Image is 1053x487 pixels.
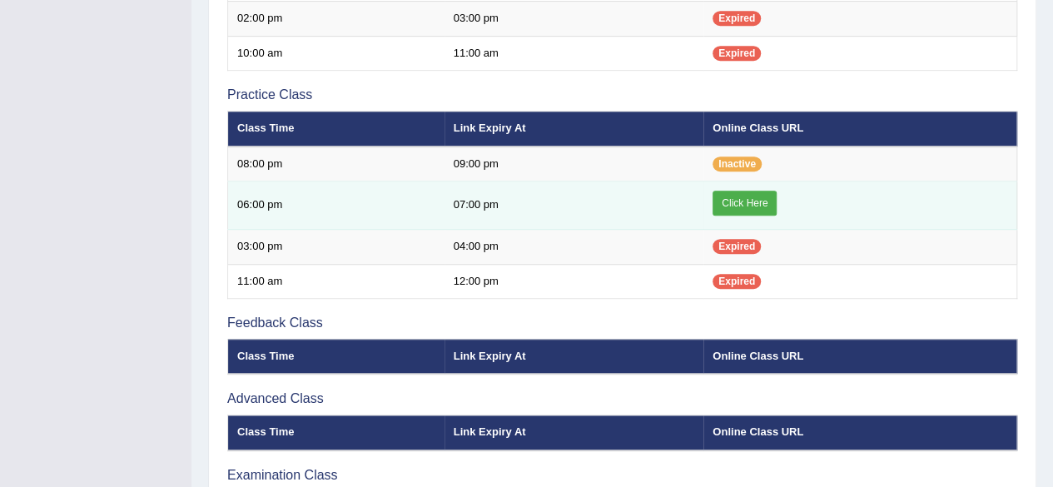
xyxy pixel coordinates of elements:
h3: Practice Class [227,87,1017,102]
td: 11:00 am [228,264,445,299]
th: Class Time [228,415,445,450]
span: Inactive [713,157,762,171]
h3: Examination Class [227,468,1017,483]
td: 09:00 pm [445,147,704,181]
td: 02:00 pm [228,2,445,37]
td: 08:00 pm [228,147,445,181]
th: Link Expiry At [445,339,704,374]
h3: Advanced Class [227,391,1017,406]
th: Link Expiry At [445,415,704,450]
h3: Feedback Class [227,316,1017,330]
td: 12:00 pm [445,264,704,299]
td: 11:00 am [445,36,704,71]
a: Click Here [713,191,777,216]
td: 06:00 pm [228,181,445,230]
td: 07:00 pm [445,181,704,230]
td: 10:00 am [228,36,445,71]
th: Link Expiry At [445,112,704,147]
td: 03:00 pm [445,2,704,37]
span: Expired [713,274,761,289]
td: 04:00 pm [445,230,704,265]
th: Online Class URL [703,339,1016,374]
th: Class Time [228,112,445,147]
span: Expired [713,239,761,254]
th: Online Class URL [703,112,1016,147]
th: Online Class URL [703,415,1016,450]
span: Expired [713,11,761,26]
td: 03:00 pm [228,230,445,265]
span: Expired [713,46,761,61]
th: Class Time [228,339,445,374]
